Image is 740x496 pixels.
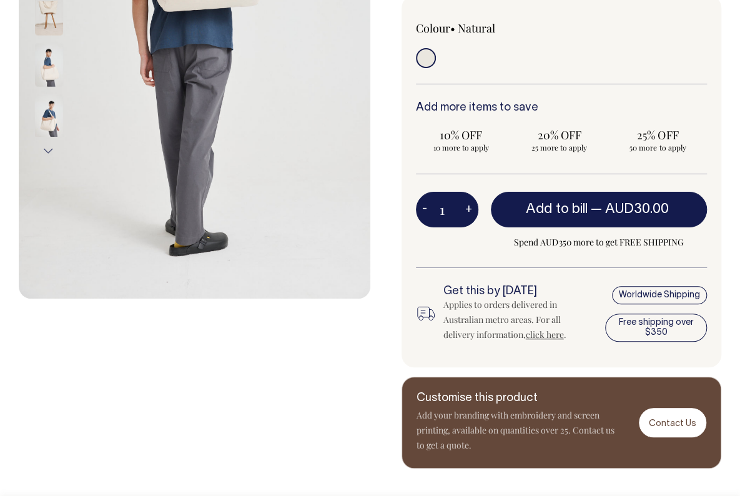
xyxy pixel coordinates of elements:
input: 25% OFF 50 more to apply [612,124,703,156]
input: 20% OFF 25 more to apply [514,124,604,156]
span: 50 more to apply [618,142,696,152]
a: click here [526,329,564,340]
span: • [450,21,455,36]
span: Add to bill [526,203,587,216]
div: Applies to orders delivered in Australian metro areas. For all delivery information, . [443,297,575,342]
span: 25 more to apply [520,142,598,152]
span: 10 more to apply [422,142,500,152]
span: 25% OFF [618,127,696,142]
p: Add your branding with embroidery and screen printing, available on quantities over 25. Contact u... [417,408,616,453]
button: Next [39,137,58,165]
label: Natural [458,21,495,36]
input: 10% OFF 10 more to apply [416,124,506,156]
h6: Customise this product [417,392,616,405]
button: + [459,197,478,222]
h6: Get this by [DATE] [443,285,575,298]
span: — [590,203,671,216]
div: Colour [416,21,533,36]
span: 10% OFF [422,127,500,142]
img: natural [35,94,63,137]
img: natural [35,42,63,86]
a: Contact Us [639,408,706,437]
button: - [416,197,433,222]
span: 20% OFF [520,127,598,142]
span: Spend AUD350 more to get FREE SHIPPING [491,235,708,250]
span: AUD30.00 [604,203,668,216]
button: Add to bill —AUD30.00 [491,192,708,227]
h6: Add more items to save [416,102,708,114]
